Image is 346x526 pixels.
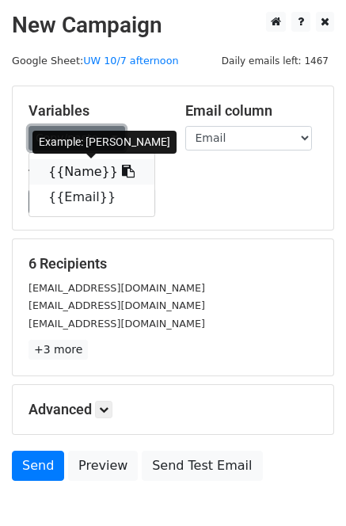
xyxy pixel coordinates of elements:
a: +3 more [29,340,88,360]
div: Example: [PERSON_NAME] [32,131,177,154]
a: {{Name}} [29,159,154,185]
h5: 6 Recipients [29,255,317,273]
a: {{Email}} [29,185,154,210]
a: Daily emails left: 1467 [216,55,334,67]
iframe: Chat Widget [267,450,346,526]
small: [EMAIL_ADDRESS][DOMAIN_NAME] [29,282,205,294]
a: Copy/paste... [29,126,125,151]
a: UW 10/7 afternoon [83,55,178,67]
h5: Email column [185,102,318,120]
a: Send [12,451,64,481]
h5: Variables [29,102,162,120]
small: [EMAIL_ADDRESS][DOMAIN_NAME] [29,299,205,311]
small: Google Sheet: [12,55,179,67]
h5: Advanced [29,401,317,418]
a: Send Test Email [142,451,262,481]
h2: New Campaign [12,12,334,39]
small: [EMAIL_ADDRESS][DOMAIN_NAME] [29,318,205,330]
span: Daily emails left: 1467 [216,52,334,70]
a: Preview [68,451,138,481]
